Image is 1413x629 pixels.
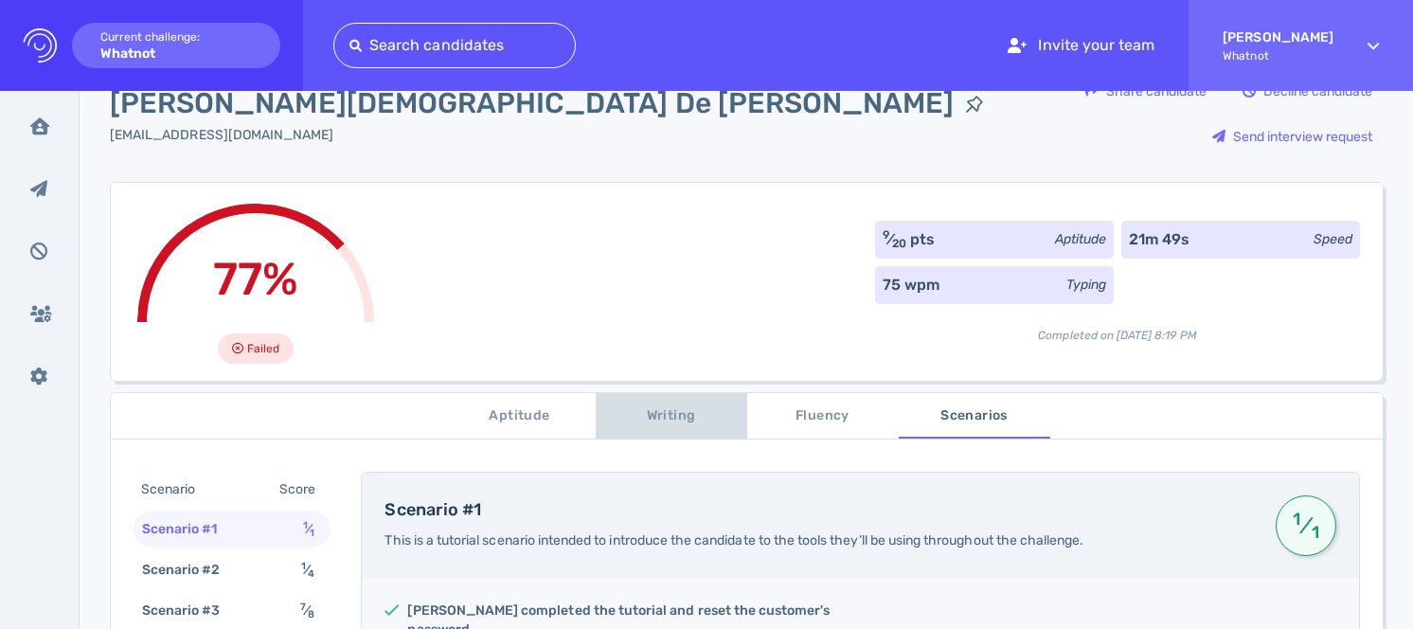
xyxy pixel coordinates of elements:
div: Aptitude [1055,229,1106,249]
div: Scenario #3 [138,597,243,624]
span: Whatnot [1223,49,1333,63]
div: Share candidate [1076,69,1216,113]
div: Click to copy the email address [110,125,995,145]
span: Failed [247,337,279,360]
span: Aptitude [456,404,584,428]
h4: Scenario #1 [385,500,1253,521]
span: Fluency [759,404,887,428]
sub: 1 [1308,530,1322,534]
sub: 1 [310,527,314,539]
sub: 4 [308,567,314,580]
span: 77% [213,252,298,306]
div: Typing [1066,275,1106,295]
strong: [PERSON_NAME] [1223,29,1333,45]
div: Speed [1314,229,1352,249]
span: ⁄ [1290,509,1322,543]
div: 75 wpm [883,274,939,297]
div: Decline candidate [1233,69,1382,113]
div: Scenario [137,476,218,503]
span: ⁄ [303,521,314,537]
span: ⁄ [301,562,314,578]
sup: 7 [300,601,306,613]
button: Share candidate [1075,68,1217,114]
div: 21m 49s [1129,228,1189,251]
span: [PERSON_NAME][DEMOGRAPHIC_DATA] De [PERSON_NAME] [110,82,954,125]
div: Completed on [DATE] 8:19 PM [875,312,1360,344]
div: ⁄ pts [883,228,935,251]
span: Scenarios [910,404,1039,428]
div: Score [276,476,327,503]
button: Decline candidate [1232,68,1383,114]
sup: 1 [1290,517,1304,521]
sub: 20 [892,237,906,250]
div: Scenario #1 [138,515,241,543]
div: Send interview request [1203,115,1382,158]
sub: 8 [308,608,314,620]
span: ⁄ [300,602,314,619]
sup: 1 [301,560,306,572]
span: This is a tutorial scenario intended to introduce the candidate to the tools they’ll be using thr... [385,532,1083,548]
button: Send interview request [1202,114,1383,159]
div: Scenario #2 [138,556,243,584]
sup: 1 [303,519,308,531]
sup: 9 [883,228,889,242]
span: Writing [607,404,736,428]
